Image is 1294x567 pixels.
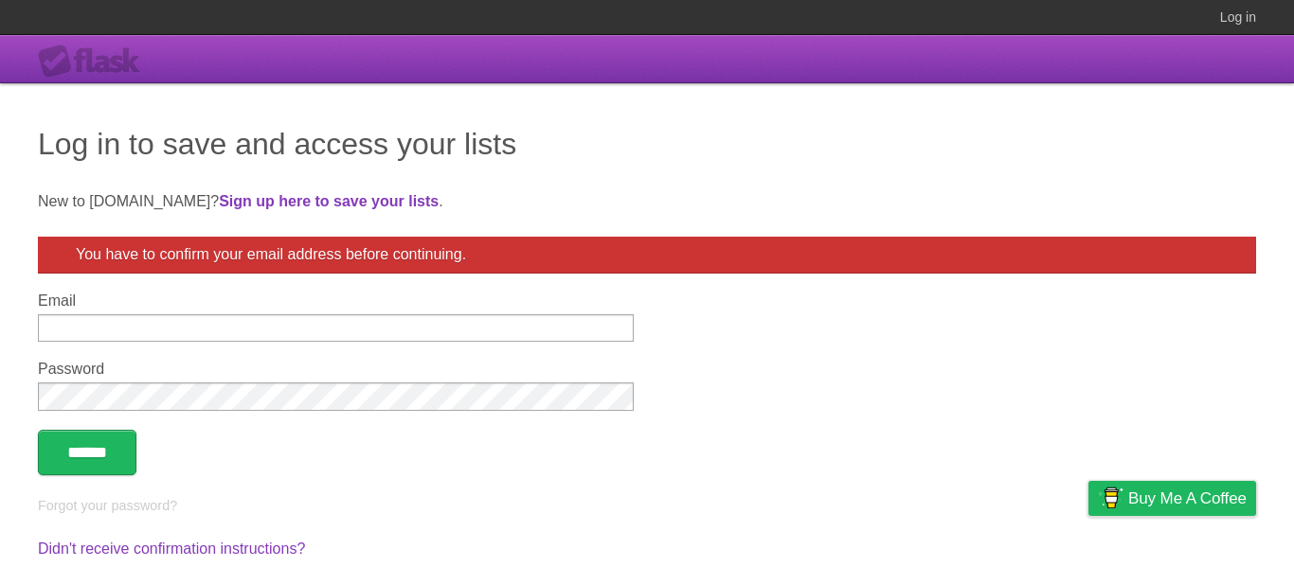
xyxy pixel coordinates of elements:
p: New to [DOMAIN_NAME]? . [38,190,1256,213]
span: Buy me a coffee [1128,482,1247,515]
h1: Log in to save and access your lists [38,121,1256,167]
div: Flask [38,44,152,79]
img: Buy me a coffee [1098,482,1123,514]
div: You have to confirm your email address before continuing. [38,237,1256,274]
a: Buy me a coffee [1088,481,1256,516]
a: Forgot your password? [38,498,177,513]
label: Password [38,361,634,378]
label: Email [38,292,634,310]
a: Sign up here to save your lists [219,193,439,209]
a: Didn't receive confirmation instructions? [38,540,305,557]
